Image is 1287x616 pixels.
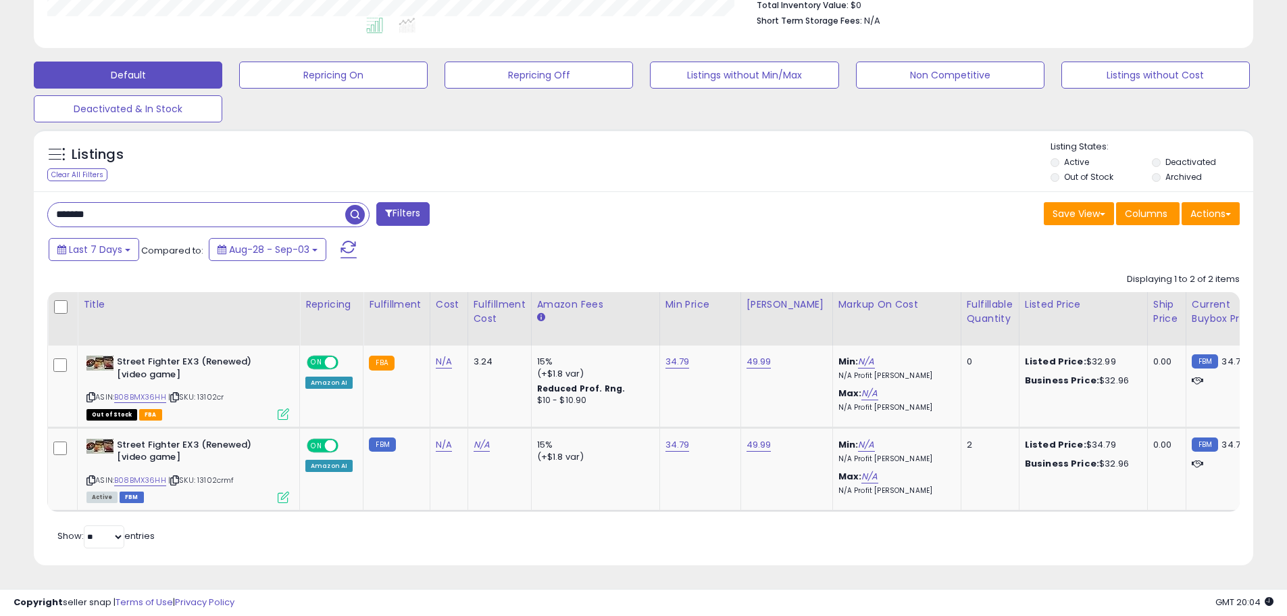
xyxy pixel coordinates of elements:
p: N/A Profit [PERSON_NAME] [838,403,951,412]
div: 2 [967,439,1009,451]
span: 2025-09-11 20:04 GMT [1215,596,1273,609]
button: Default [34,62,222,89]
div: $32.99 [1025,356,1137,368]
div: Cost [436,298,462,312]
a: Privacy Policy [175,596,234,609]
span: 34.79 [1221,355,1246,368]
b: Business Price: [1025,374,1099,387]
button: Repricing Off [445,62,633,89]
span: Aug-28 - Sep-03 [229,243,309,256]
button: Aug-28 - Sep-03 [209,238,326,261]
a: N/A [861,387,878,400]
a: 34.79 [665,438,690,452]
div: (+$1.8 var) [537,368,649,380]
b: Business Price: [1025,457,1099,470]
label: Deactivated [1165,156,1216,168]
div: 3.24 [474,356,521,368]
a: 49.99 [747,438,772,452]
div: ASIN: [86,356,289,419]
label: Active [1064,156,1089,168]
a: N/A [858,355,874,369]
div: Markup on Cost [838,298,955,312]
div: seller snap | | [14,596,234,609]
span: All listings that are currently out of stock and unavailable for purchase on Amazon [86,409,137,421]
span: OFF [336,357,358,369]
img: 41s1UqYvYxL._SL40_.jpg [86,439,113,454]
span: OFF [336,440,358,451]
div: Amazon AI [305,460,353,472]
b: Max: [838,470,862,483]
b: Reduced Prof. Rng. [537,383,626,394]
button: Filters [376,202,429,226]
b: Listed Price: [1025,355,1086,368]
div: Displaying 1 to 2 of 2 items [1127,273,1240,286]
span: | SKU: 13102crmf [168,475,234,485]
a: B08BMX36HH [114,392,166,403]
div: ASIN: [86,439,289,502]
div: 0.00 [1153,439,1176,451]
small: FBM [1192,354,1218,369]
h5: Listings [72,145,124,164]
div: Amazon AI [305,377,353,389]
span: N/A [864,14,880,27]
div: $32.96 [1025,375,1137,387]
label: Out of Stock [1064,171,1113,183]
span: 34.79 [1221,438,1246,451]
span: FBA [139,409,162,421]
button: Last 7 Days [49,238,139,261]
button: Deactivated & In Stock [34,95,222,122]
div: Fulfillment [369,298,424,312]
div: Repricing [305,298,357,312]
span: ON [308,440,325,451]
a: N/A [858,438,874,452]
div: 15% [537,356,649,368]
small: Amazon Fees. [537,312,545,324]
div: Current Buybox Price [1192,298,1261,326]
div: $10 - $10.90 [537,395,649,406]
div: Title [83,298,294,312]
div: $34.79 [1025,439,1137,451]
div: 0 [967,356,1009,368]
small: FBM [1192,437,1218,452]
div: Min Price [665,298,735,312]
span: Last 7 Days [69,243,122,256]
b: Short Term Storage Fees: [757,15,862,26]
button: Actions [1182,202,1240,225]
a: N/A [861,470,878,483]
button: Repricing On [239,62,428,89]
span: Columns [1125,207,1167,220]
div: 0.00 [1153,356,1176,368]
a: Terms of Use [116,596,173,609]
a: B08BMX36HH [114,475,166,486]
div: Listed Price [1025,298,1142,312]
span: ON [308,357,325,369]
b: Min: [838,438,859,451]
div: Amazon Fees [537,298,654,312]
b: Listed Price: [1025,438,1086,451]
span: FBM [120,492,144,503]
a: 34.79 [665,355,690,369]
div: Ship Price [1153,298,1180,326]
button: Columns [1116,202,1180,225]
div: (+$1.8 var) [537,451,649,463]
a: 49.99 [747,355,772,369]
label: Archived [1165,171,1202,183]
div: Fulfillment Cost [474,298,526,326]
img: 41s1UqYvYxL._SL40_.jpg [86,356,113,371]
b: Min: [838,355,859,368]
small: FBA [369,356,394,371]
div: [PERSON_NAME] [747,298,827,312]
span: Show: entries [57,529,155,542]
button: Save View [1044,202,1114,225]
span: All listings currently available for purchase on Amazon [86,492,118,503]
small: FBM [369,437,395,452]
strong: Copyright [14,596,63,609]
b: Max: [838,387,862,400]
b: Street Fighter EX3 (Renewed) [video game] [117,356,281,384]
div: 15% [537,439,649,451]
a: N/A [474,438,490,452]
b: Street Fighter EX3 (Renewed) [video game] [117,439,281,467]
button: Listings without Min/Max [650,62,838,89]
span: Compared to: [141,244,203,257]
p: Listing States: [1051,141,1253,153]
